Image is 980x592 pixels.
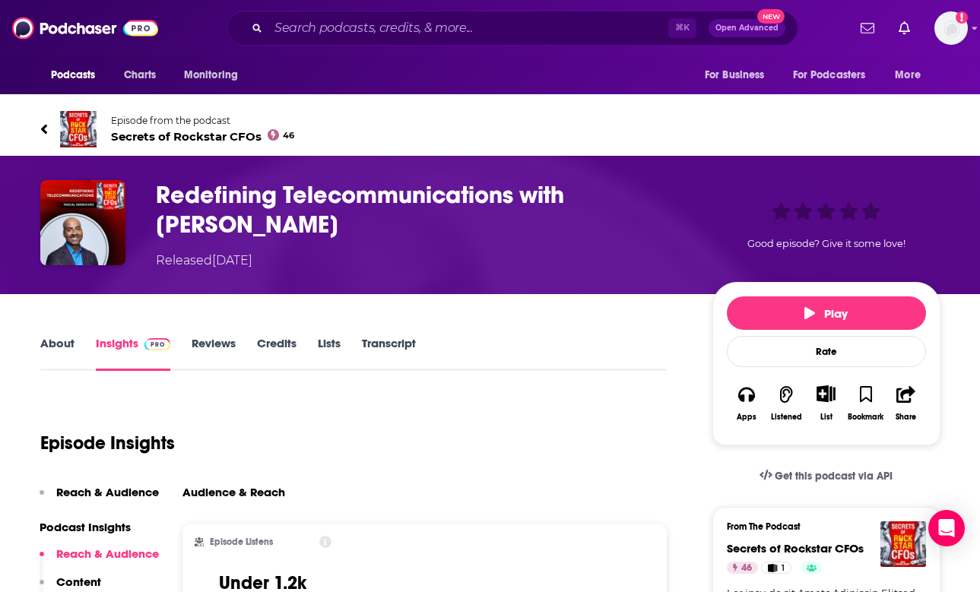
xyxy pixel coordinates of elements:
a: About [40,336,75,371]
input: Search podcasts, credits, & more... [268,16,668,40]
span: More [895,65,921,86]
p: Reach & Audience [56,485,159,499]
button: Share [886,375,925,431]
a: Show notifications dropdown [893,15,916,41]
img: Podchaser Pro [144,338,171,350]
img: Podchaser - Follow, Share and Rate Podcasts [12,14,158,43]
button: Reach & Audience [40,546,159,575]
button: Reach & Audience [40,485,159,513]
button: open menu [694,61,784,90]
a: Secrets of Rockstar CFOs [727,541,864,556]
div: Listened [771,413,802,422]
span: Logged in as jbarbour [934,11,968,45]
a: 1 [761,562,791,574]
a: Charts [114,61,166,90]
a: Transcript [362,336,416,371]
span: Monitoring [184,65,238,86]
span: ⌘ K [668,18,696,38]
div: Bookmark [848,413,883,422]
h1: Episode Insights [40,432,175,454]
a: Reviews [192,336,236,371]
button: open menu [173,61,258,90]
button: open menu [783,61,888,90]
button: Show profile menu [934,11,968,45]
p: Podcast Insights [40,520,159,534]
button: Play [727,296,926,330]
span: New [757,9,785,24]
a: 46 [727,562,758,574]
img: Redefining Telecommunications with Pascal Desroches [40,180,125,265]
span: Play [804,306,848,321]
h3: From The Podcast [727,521,914,532]
button: Show More Button [810,385,842,402]
a: Get this podcast via API [747,457,905,495]
span: Open Advanced [715,24,779,32]
svg: Email not verified [956,11,968,24]
h3: Redefining Telecommunications with Pascal Desroches [156,180,688,239]
span: For Business [705,65,765,86]
div: Apps [737,413,756,422]
div: Released [DATE] [156,252,252,270]
div: Rate [727,336,926,367]
p: Content [56,575,101,589]
span: Get this podcast via API [775,470,893,483]
span: 46 [741,561,752,576]
button: Bookmark [846,375,886,431]
div: Search podcasts, credits, & more... [227,11,798,46]
span: Podcasts [51,65,96,86]
button: Apps [727,375,766,431]
a: Credits [257,336,297,371]
div: Show More ButtonList [806,375,845,431]
div: Share [896,413,916,422]
button: open menu [884,61,940,90]
a: InsightsPodchaser Pro [96,336,171,371]
span: Charts [124,65,157,86]
a: Secrets of Rockstar CFOsEpisode from the podcastSecrets of Rockstar CFOs46 [40,111,940,147]
span: Good episode? Give it some love! [747,238,905,249]
div: List [820,412,833,422]
h2: Episode Listens [210,537,273,547]
span: Secrets of Rockstar CFOs [111,129,295,144]
h3: Audience & Reach [182,485,285,499]
span: Episode from the podcast [111,115,295,126]
img: User Profile [934,11,968,45]
button: Open AdvancedNew [709,19,785,37]
p: Reach & Audience [56,546,159,561]
img: Secrets of Rockstar CFOs [880,521,926,567]
span: For Podcasters [793,65,866,86]
div: Open Intercom Messenger [928,510,965,546]
button: open menu [40,61,116,90]
a: Show notifications dropdown [855,15,880,41]
img: Secrets of Rockstar CFOs [60,111,97,147]
button: Listened [766,375,806,431]
a: Lists [318,336,341,371]
span: 46 [283,132,294,139]
span: 1 [782,561,785,576]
